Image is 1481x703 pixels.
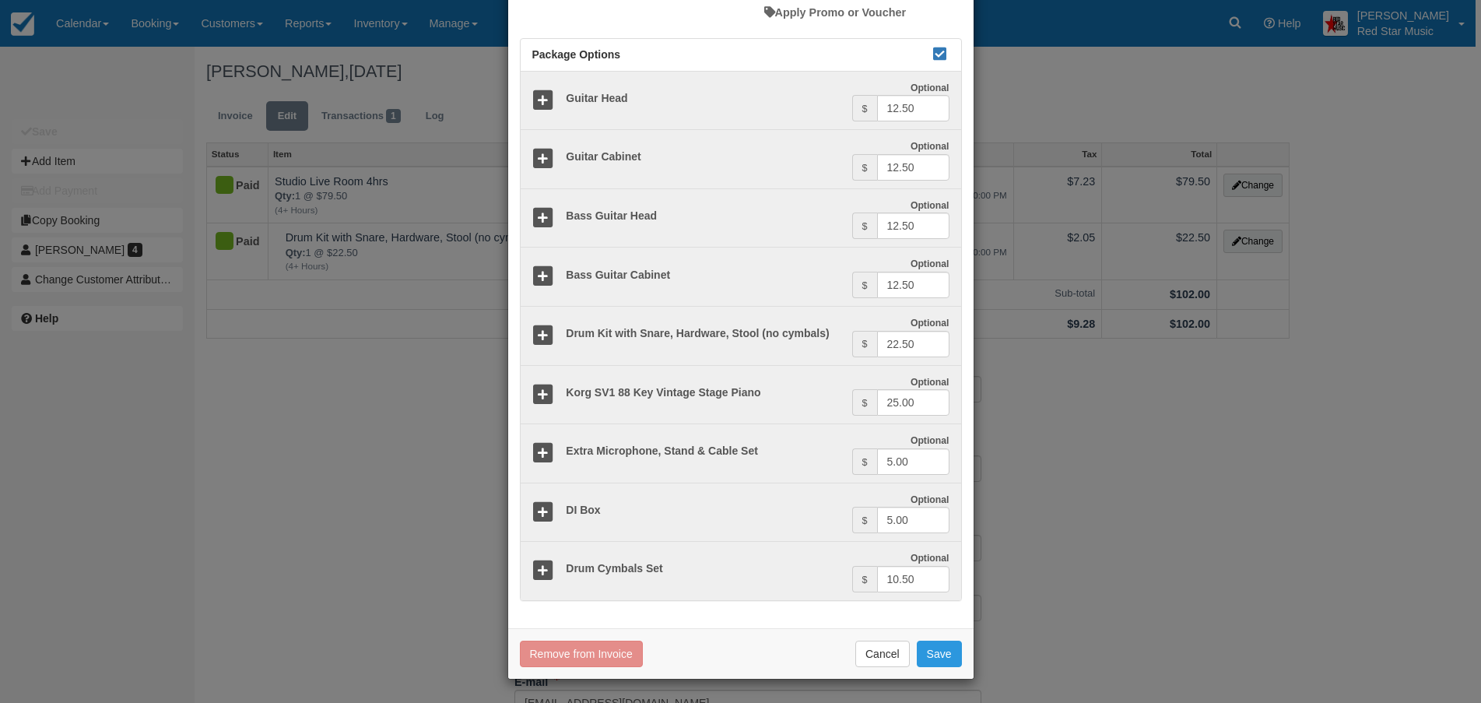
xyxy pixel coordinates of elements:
[862,163,868,174] small: $
[554,210,851,222] h5: Bass Guitar Head
[855,641,910,667] button: Cancel
[862,575,868,585] small: $
[917,641,962,667] button: Save
[911,141,949,152] strong: Optional
[521,247,961,307] a: Bass Guitar Cabinet Optional $
[911,377,949,388] strong: Optional
[862,398,868,409] small: $
[862,280,868,291] small: $
[521,365,961,425] a: Korg SV1 88 Key Vintage Stage Piano Optional $
[862,221,868,232] small: $
[554,563,851,575] h5: Drum Cymbals Set
[911,435,949,446] strong: Optional
[911,258,949,269] strong: Optional
[521,129,961,189] a: Guitar Cabinet Optional $
[554,93,851,104] h5: Guitar Head
[764,6,906,19] a: Apply Promo or Voucher
[521,188,961,248] a: Bass Guitar Head Optional $
[862,515,868,526] small: $
[862,339,868,350] small: $
[520,641,643,667] button: Remove from Invoice
[911,200,949,211] strong: Optional
[862,457,868,468] small: $
[521,72,961,131] a: Guitar Head Optional $
[554,151,851,163] h5: Guitar Cabinet
[521,483,961,543] a: DI Box Optional $
[554,445,851,457] h5: Extra Microphone, Stand & Cable Set
[554,387,851,399] h5: Korg SV1 88 Key Vintage Stage Piano
[911,83,949,93] strong: Optional
[911,318,949,329] strong: Optional
[554,328,851,339] h5: Drum Kit with Snare, Hardware, Stool (no cymbals)
[911,494,949,505] strong: Optional
[521,306,961,366] a: Drum Kit with Snare, Hardware, Stool (no cymbals) Optional $
[521,424,961,483] a: Extra Microphone, Stand & Cable Set Optional $
[521,541,961,600] a: Drum Cymbals Set Optional $
[532,48,621,61] span: Package Options
[911,553,949,564] strong: Optional
[862,104,868,114] small: $
[554,269,851,281] h5: Bass Guitar Cabinet
[554,504,851,516] h5: DI Box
